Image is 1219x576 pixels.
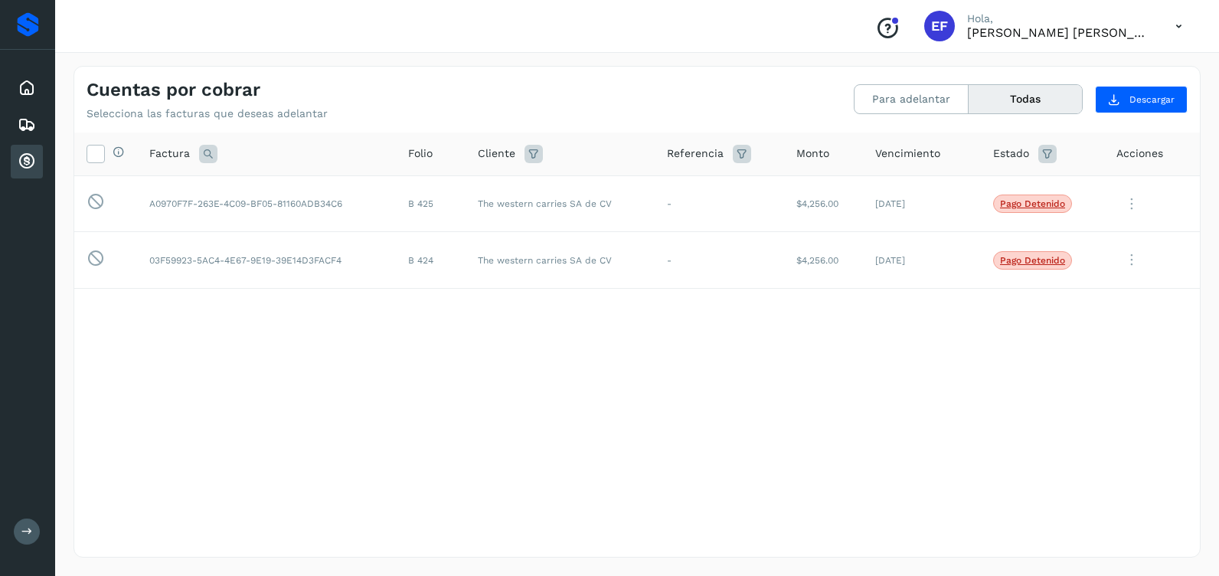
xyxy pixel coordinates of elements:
[137,175,396,232] td: A0970F7F-263E-4C09-BF05-81160ADB34C6
[396,175,466,232] td: B 425
[1129,93,1175,106] span: Descargar
[137,232,396,289] td: 03F59923-5AC4-4E67-9E19-39E14D3FACF4
[149,146,190,162] span: Factura
[396,232,466,289] td: B 424
[784,232,864,289] td: $4,256.00
[1116,146,1163,162] span: Acciones
[87,107,328,120] p: Selecciona las facturas que deseas adelantar
[863,232,981,289] td: [DATE]
[796,146,829,162] span: Monto
[1095,86,1188,113] button: Descargar
[855,85,969,113] button: Para adelantar
[11,145,43,178] div: Cuentas por cobrar
[667,146,724,162] span: Referencia
[655,232,784,289] td: -
[87,79,260,101] h4: Cuentas por cobrar
[1000,198,1065,209] p: Pago detenido
[478,146,515,162] span: Cliente
[784,175,864,232] td: $4,256.00
[967,25,1151,40] p: Efren Fernando Millan Quiroz
[875,146,940,162] span: Vencimiento
[1000,255,1065,266] p: Pago detenido
[969,85,1082,113] button: Todas
[993,146,1029,162] span: Estado
[466,232,655,289] td: The western carries SA de CV
[863,175,981,232] td: [DATE]
[466,175,655,232] td: The western carries SA de CV
[11,71,43,105] div: Inicio
[967,12,1151,25] p: Hola,
[408,146,433,162] span: Folio
[11,108,43,142] div: Embarques
[655,175,784,232] td: -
